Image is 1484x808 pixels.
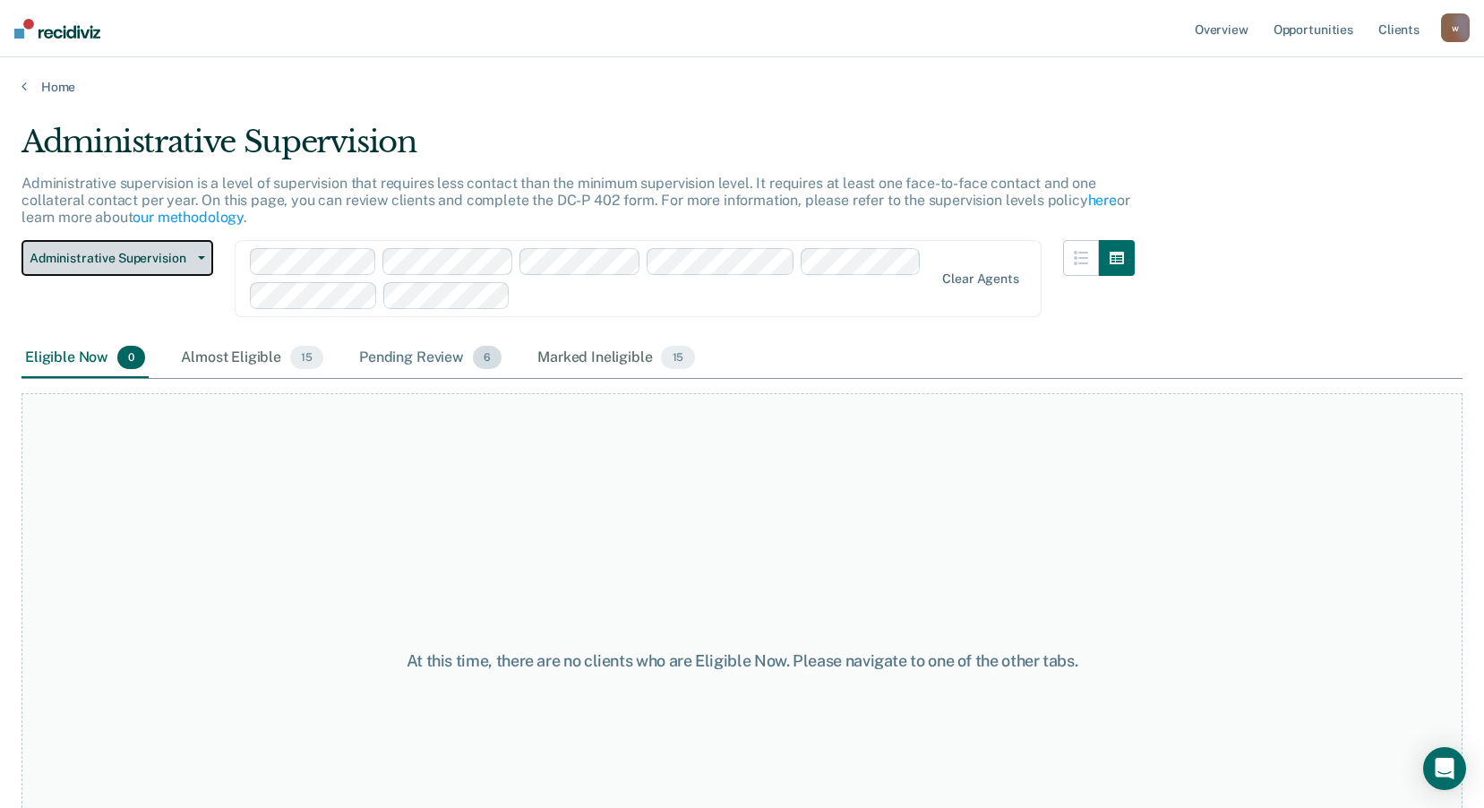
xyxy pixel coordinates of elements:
[21,175,1130,226] p: Administrative supervision is a level of supervision that requires less contact than the minimum ...
[1423,747,1466,790] div: Open Intercom Messenger
[290,346,323,369] span: 15
[534,339,698,378] div: Marked Ineligible15
[21,79,1463,95] a: Home
[177,339,327,378] div: Almost Eligible15
[30,251,191,266] span: Administrative Supervision
[1088,192,1117,209] a: here
[942,271,1018,287] div: Clear agents
[382,651,1102,671] div: At this time, there are no clients who are Eligible Now. Please navigate to one of the other tabs.
[21,339,149,378] div: Eligible Now0
[661,346,694,369] span: 15
[21,240,213,276] button: Administrative Supervision
[1441,13,1470,42] button: w
[14,19,100,39] img: Recidiviz
[117,346,145,369] span: 0
[21,124,1135,175] div: Administrative Supervision
[473,346,502,369] span: 6
[133,209,244,226] a: our methodology
[356,339,505,378] div: Pending Review6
